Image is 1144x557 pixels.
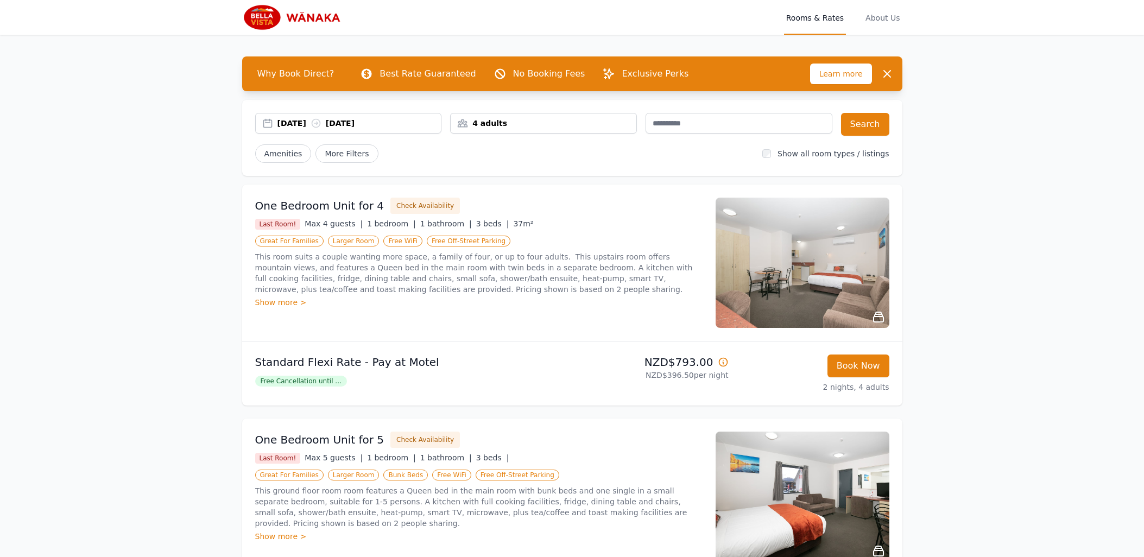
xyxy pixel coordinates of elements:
[255,219,301,230] span: Last Room!
[827,355,889,377] button: Book Now
[255,376,347,387] span: Free Cancellation until ...
[383,470,428,480] span: Bunk Beds
[255,355,568,370] p: Standard Flexi Rate - Pay at Motel
[432,470,471,480] span: Free WiFi
[476,453,509,462] span: 3 beds |
[315,144,378,163] span: More Filters
[255,297,703,308] div: Show more >
[255,198,384,213] h3: One Bedroom Unit for 4
[778,149,889,158] label: Show all room types / listings
[390,432,460,448] button: Check Availability
[255,531,703,542] div: Show more >
[383,236,422,246] span: Free WiFi
[255,432,384,447] h3: One Bedroom Unit for 5
[305,219,363,228] span: Max 4 guests |
[513,219,533,228] span: 37m²
[476,470,559,480] span: Free Off-Street Parking
[577,355,729,370] p: NZD$793.00
[513,67,585,80] p: No Booking Fees
[277,118,441,129] div: [DATE] [DATE]
[255,251,703,295] p: This room suits a couple wanting more space, a family of four, or up to four adults. This upstair...
[427,236,510,246] span: Free Off-Street Parking
[367,453,416,462] span: 1 bedroom |
[810,64,872,84] span: Learn more
[255,236,324,246] span: Great For Families
[305,453,363,462] span: Max 5 guests |
[328,470,380,480] span: Larger Room
[255,485,703,529] p: This ground floor room room features a Queen bed in the main room with bunk beds and one single i...
[367,219,416,228] span: 1 bedroom |
[577,370,729,381] p: NZD$396.50 per night
[255,144,312,163] button: Amenities
[622,67,688,80] p: Exclusive Perks
[420,219,472,228] span: 1 bathroom |
[328,236,380,246] span: Larger Room
[737,382,889,393] p: 2 nights, 4 adults
[255,470,324,480] span: Great For Families
[249,63,343,85] span: Why Book Direct?
[841,113,889,136] button: Search
[390,198,460,214] button: Check Availability
[451,118,636,129] div: 4 adults
[380,67,476,80] p: Best Rate Guaranteed
[242,4,346,30] img: Bella Vista Wanaka
[420,453,472,462] span: 1 bathroom |
[255,453,301,464] span: Last Room!
[476,219,509,228] span: 3 beds |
